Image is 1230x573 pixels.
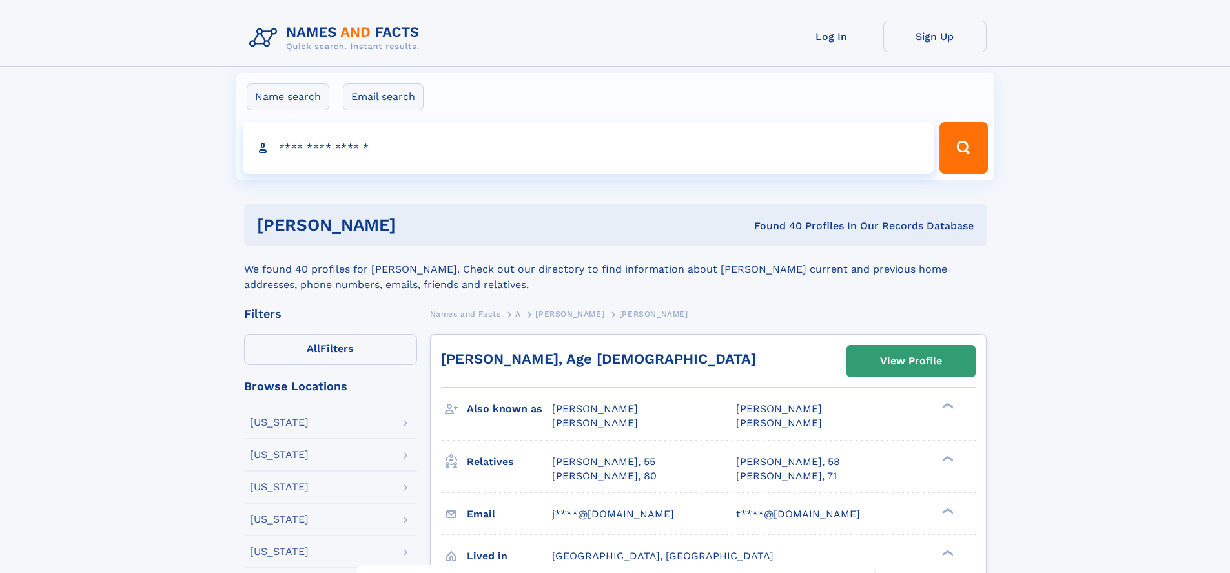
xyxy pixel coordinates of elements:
[939,122,987,174] button: Search Button
[250,450,309,460] div: [US_STATE]
[552,417,638,429] span: [PERSON_NAME]
[619,309,688,318] span: [PERSON_NAME]
[736,402,822,415] span: [PERSON_NAME]
[847,346,975,377] a: View Profile
[736,417,822,429] span: [PERSON_NAME]
[441,351,756,367] a: [PERSON_NAME], Age [DEMOGRAPHIC_DATA]
[535,306,604,322] a: [PERSON_NAME]
[535,309,604,318] span: [PERSON_NAME]
[467,503,552,525] h3: Email
[247,83,329,110] label: Name search
[244,246,987,293] div: We found 40 profiles for [PERSON_NAME]. Check out our directory to find information about [PERSON...
[552,455,655,469] a: [PERSON_NAME], 55
[736,469,837,483] a: [PERSON_NAME], 71
[939,548,954,557] div: ❯
[736,455,840,469] a: [PERSON_NAME], 58
[939,454,954,463] div: ❯
[343,83,424,110] label: Email search
[244,21,430,56] img: Logo Names and Facts
[467,398,552,420] h3: Also known as
[307,342,320,355] span: All
[243,122,934,174] input: search input
[552,402,638,415] span: [PERSON_NAME]
[552,550,774,562] span: [GEOGRAPHIC_DATA], [GEOGRAPHIC_DATA]
[780,21,883,52] a: Log In
[244,308,417,320] div: Filters
[250,514,309,525] div: [US_STATE]
[467,451,552,473] h3: Relatives
[939,506,954,515] div: ❯
[880,346,942,376] div: View Profile
[244,334,417,365] label: Filters
[244,380,417,392] div: Browse Locations
[939,402,954,410] div: ❯
[250,417,309,428] div: [US_STATE]
[575,219,974,233] div: Found 40 Profiles In Our Records Database
[515,309,521,318] span: A
[515,306,521,322] a: A
[250,482,309,492] div: [US_STATE]
[257,217,575,233] h1: [PERSON_NAME]
[250,547,309,557] div: [US_STATE]
[552,469,657,483] a: [PERSON_NAME], 80
[430,306,501,322] a: Names and Facts
[883,21,987,52] a: Sign Up
[467,545,552,567] h3: Lived in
